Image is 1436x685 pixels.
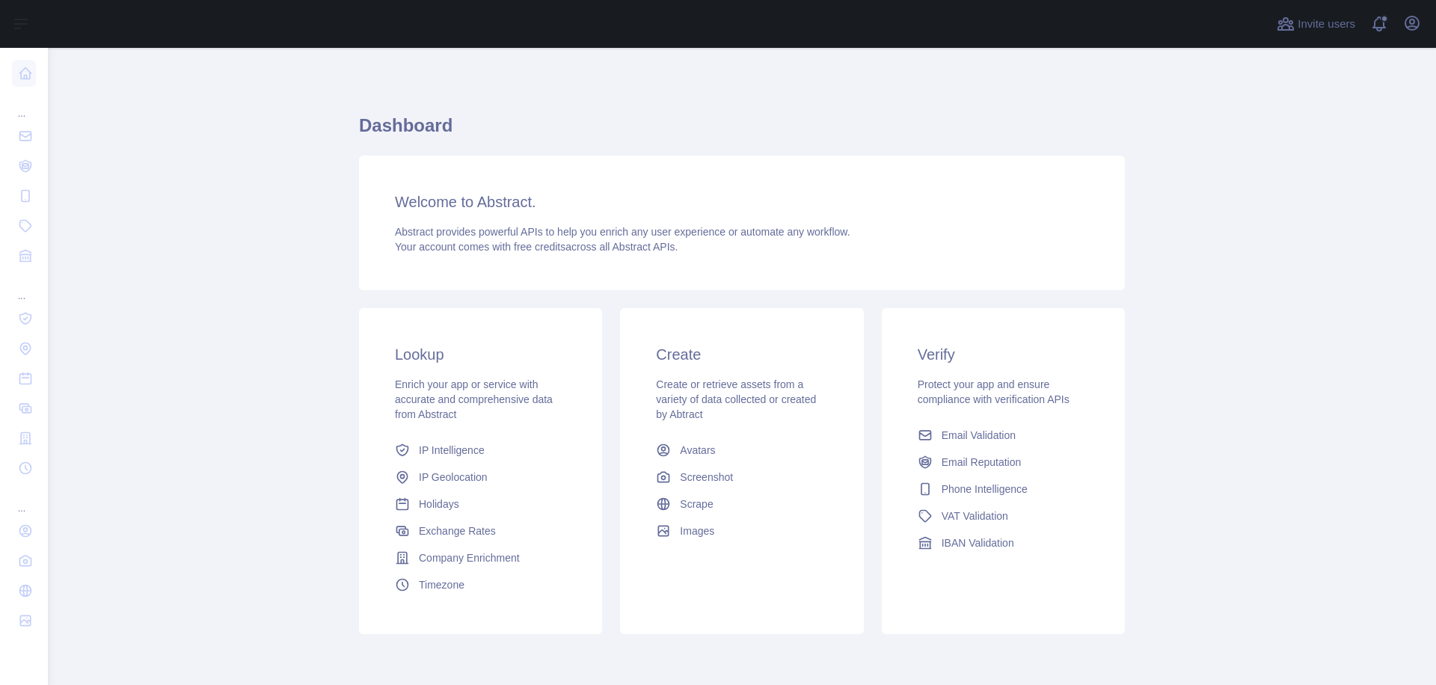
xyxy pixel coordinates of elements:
span: Phone Intelligence [942,482,1028,497]
a: Screenshot [650,464,833,491]
a: Avatars [650,437,833,464]
div: ... [12,272,36,302]
span: Images [680,523,714,538]
span: IBAN Validation [942,535,1014,550]
a: VAT Validation [912,503,1095,529]
span: Exchange Rates [419,523,496,538]
a: Phone Intelligence [912,476,1095,503]
span: Invite users [1298,16,1355,33]
a: IP Intelligence [389,437,572,464]
a: Company Enrichment [389,544,572,571]
span: Timezone [419,577,464,592]
span: IP Geolocation [419,470,488,485]
span: VAT Validation [942,509,1008,523]
span: Enrich your app or service with accurate and comprehensive data from Abstract [395,378,553,420]
a: Scrape [650,491,833,517]
span: Company Enrichment [419,550,520,565]
span: Holidays [419,497,459,512]
div: ... [12,90,36,120]
span: IP Intelligence [419,443,485,458]
h3: Welcome to Abstract. [395,191,1089,212]
span: Your account comes with across all Abstract APIs. [395,241,678,253]
div: ... [12,485,36,514]
h1: Dashboard [359,114,1125,150]
span: Email Reputation [942,455,1022,470]
span: Create or retrieve assets from a variety of data collected or created by Abtract [656,378,816,420]
span: free credits [514,241,565,253]
span: Avatars [680,443,715,458]
a: Timezone [389,571,572,598]
a: IP Geolocation [389,464,572,491]
span: Protect your app and ensure compliance with verification APIs [918,378,1070,405]
a: Email Validation [912,422,1095,449]
h3: Create [656,344,827,365]
a: Exchange Rates [389,517,572,544]
h3: Lookup [395,344,566,365]
button: Invite users [1274,12,1358,36]
span: Screenshot [680,470,733,485]
h3: Verify [918,344,1089,365]
a: Images [650,517,833,544]
a: Holidays [389,491,572,517]
span: Abstract provides powerful APIs to help you enrich any user experience or automate any workflow. [395,226,850,238]
span: Email Validation [942,428,1016,443]
span: Scrape [680,497,713,512]
a: IBAN Validation [912,529,1095,556]
a: Email Reputation [912,449,1095,476]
